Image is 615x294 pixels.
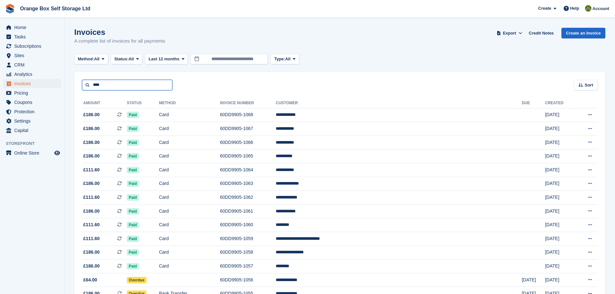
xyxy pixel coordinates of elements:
span: Paid [127,263,139,269]
span: £186.00 [83,125,100,132]
span: Type: [274,56,285,62]
span: Subscriptions [14,42,53,51]
span: Sites [14,51,53,60]
td: 60DD9905-1060 [220,218,276,232]
a: menu [3,42,61,51]
th: Status [127,98,159,108]
span: Sort [585,82,593,88]
td: Card [159,218,220,232]
button: Export [495,28,524,38]
a: Credit Notes [526,28,556,38]
td: 60DD9905-1061 [220,204,276,218]
td: Card [159,177,220,191]
button: Type: All [271,54,299,65]
th: Created [545,98,575,108]
td: [DATE] [545,246,575,259]
td: Card [159,232,220,246]
a: menu [3,126,61,135]
td: 60DD9905-1068 [220,108,276,122]
td: 60DD9905-1058 [220,246,276,259]
td: Card [159,246,220,259]
span: CRM [14,60,53,69]
td: [DATE] [545,273,575,287]
th: Invoice Number [220,98,276,108]
a: Orange Box Self Storage Ltd [17,3,93,14]
span: Create [538,5,551,12]
a: menu [3,60,61,69]
span: Analytics [14,70,53,79]
span: Paid [127,180,139,187]
td: Card [159,259,220,273]
span: £111.60 [83,167,100,173]
h1: Invoices [74,28,165,36]
td: [DATE] [545,149,575,163]
span: Overdue [127,277,147,283]
span: Paid [127,208,139,215]
span: £111.60 [83,221,100,228]
span: Last 12 months [149,56,179,62]
span: £186.00 [83,111,100,118]
td: [DATE] [522,273,545,287]
td: 60DD9905-1064 [220,163,276,177]
th: Customer [276,98,522,108]
td: [DATE] [545,122,575,136]
a: menu [3,117,61,126]
span: Account [592,5,609,12]
a: menu [3,32,61,41]
td: [DATE] [545,259,575,273]
td: 60DD9905-1066 [220,136,276,149]
a: menu [3,88,61,97]
td: 60DD9905-1056 [220,273,276,287]
span: Tasks [14,32,53,41]
td: Card [159,136,220,149]
img: stora-icon-8386f47178a22dfd0bd8f6a31ec36ba5ce8667c1dd55bd0f319d3a0aa187defe.svg [5,4,15,14]
td: Card [159,149,220,163]
span: Paid [127,222,139,228]
td: 60DD9905-1063 [220,177,276,191]
span: Paid [127,249,139,256]
span: Settings [14,117,53,126]
span: Coupons [14,98,53,107]
span: Paid [127,112,139,118]
span: Capital [14,126,53,135]
span: Invoices [14,79,53,88]
td: Card [159,204,220,218]
td: Card [159,122,220,136]
span: Export [503,30,516,36]
td: 60DD9905-1067 [220,122,276,136]
span: Protection [14,107,53,116]
span: £111.60 [83,194,100,201]
a: Create an Invoice [561,28,605,38]
span: All [285,56,291,62]
span: £64.00 [83,277,97,283]
th: Due [522,98,545,108]
span: £186.00 [83,139,100,146]
span: Help [570,5,579,12]
td: Card [159,191,220,205]
td: 60DD9905-1065 [220,149,276,163]
span: £186.00 [83,153,100,159]
span: £186.00 [83,263,100,269]
span: £111.60 [83,235,100,242]
a: menu [3,98,61,107]
span: Paid [127,126,139,132]
a: Preview store [53,149,61,157]
td: [DATE] [545,191,575,205]
span: Status: [114,56,128,62]
a: menu [3,70,61,79]
td: 60DD9905-1057 [220,259,276,273]
a: menu [3,79,61,88]
p: A complete list of invoices for all payments [74,37,165,45]
button: Method: All [74,54,108,65]
td: 60DD9905-1062 [220,191,276,205]
a: menu [3,148,61,157]
span: Paid [127,167,139,173]
span: Paid [127,153,139,159]
span: Home [14,23,53,32]
th: Method [159,98,220,108]
td: [DATE] [545,163,575,177]
span: Storefront [6,140,64,147]
th: Amount [82,98,127,108]
span: Paid [127,236,139,242]
a: menu [3,51,61,60]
